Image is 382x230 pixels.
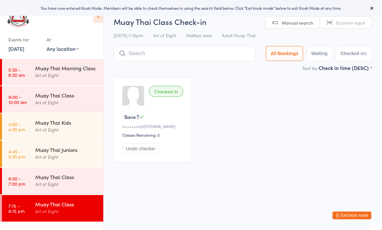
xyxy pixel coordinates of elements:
[47,45,79,52] div: Any location
[35,126,98,133] div: Art of Eight
[2,168,103,194] a: 6:00 -7:00 pmMuay Thai ClassArt of Eight
[8,149,25,159] time: 4:45 - 5:30 pm
[35,99,98,106] div: Art of Eight
[332,212,371,219] button: Exit kiosk mode
[8,203,25,213] time: 7:15 - 8:15 pm
[122,144,159,154] button: Undo checkin
[2,113,103,140] a: 4:00 -4:30 pmMuay Thai KidsArt of Eight
[122,132,185,138] div: Classes Remaining: 0
[8,176,25,186] time: 6:00 - 7:00 pm
[35,208,98,215] div: Art of Eight
[35,180,98,188] div: Art of Eight
[8,121,25,132] time: 4:00 - 4:30 pm
[222,32,255,39] span: Adult Muay Thai
[8,45,24,52] a: [DATE]
[186,32,212,39] span: Matted area
[114,16,372,27] h2: Muay Thai Class Check-in
[8,34,40,45] div: Events for
[122,123,185,129] div: t•••••••n@[DOMAIN_NAME]
[35,146,98,153] div: Muay Thai Juniors
[282,19,313,26] span: Manual search
[114,46,255,61] input: Search
[336,46,372,61] button: Checked in1
[2,195,103,222] a: 7:15 -8:15 pmMuay Thai ClassArt of Eight
[365,51,367,56] div: 1
[8,94,27,105] time: 9:00 - 10:00 am
[2,59,103,86] a: 5:30 -6:30 amMuay Thai Morning ClassArt of Eight
[266,46,303,61] button: All Bookings
[336,19,365,26] span: Scanner input
[124,113,139,120] span: Bane T
[35,119,98,126] div: Muay Thai Kids
[302,65,317,71] label: Sort by
[319,64,372,71] div: Check in time (DESC)
[35,64,98,72] div: Muay Thai Morning Class
[306,46,332,61] button: Waiting
[149,86,183,97] div: Checked in
[2,141,103,167] a: 4:45 -5:30 pmMuay Thai JuniorsArt of Eight
[35,201,98,208] div: Muay Thai Class
[35,92,98,99] div: Muay Thai Class
[8,67,25,77] time: 5:30 - 6:30 am
[47,34,79,45] div: At
[114,32,143,39] span: [DATE] 7:15pm
[2,86,103,113] a: 9:00 -10:00 amMuay Thai ClassArt of Eight
[35,72,98,79] div: Art of Eight
[6,5,31,28] img: Art of Eight
[153,32,176,39] span: Art of Eight
[35,153,98,161] div: Art of Eight
[10,5,372,11] div: You have now entered Kiosk Mode. Members will be able to check themselves in using the search fie...
[35,173,98,180] div: Muay Thai Class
